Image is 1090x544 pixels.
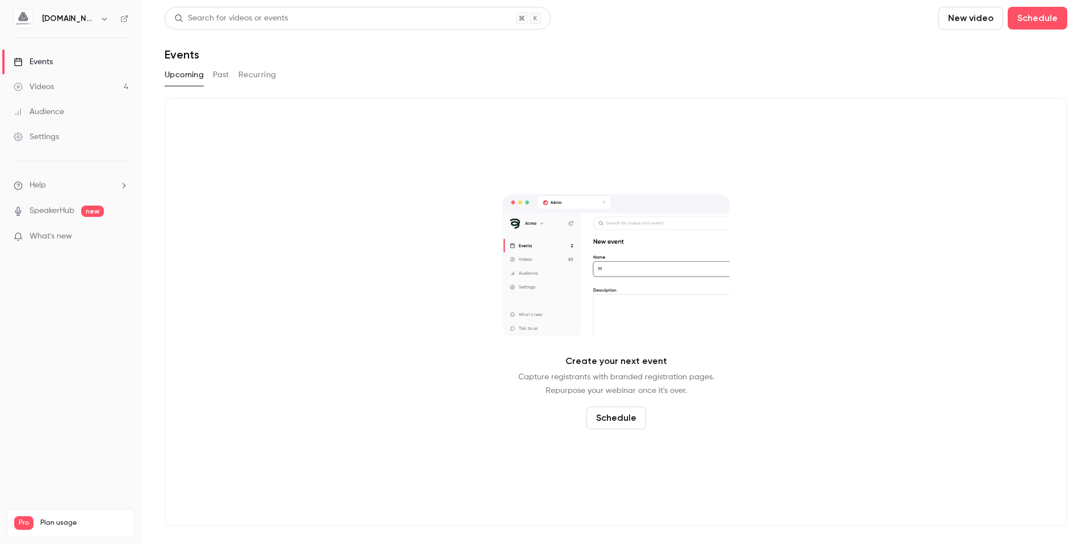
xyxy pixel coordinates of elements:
button: Recurring [238,66,276,84]
div: Videos [14,81,54,93]
button: Upcoming [165,66,204,84]
span: new [81,206,104,217]
span: Plan usage [40,518,128,528]
button: Past [213,66,229,84]
h6: [DOMAIN_NAME] [42,13,95,24]
span: What's new [30,231,72,242]
img: aigmented.io [14,10,32,28]
h1: Events [165,48,199,61]
li: help-dropdown-opener [14,179,128,191]
p: Create your next event [565,354,667,368]
button: Schedule [1008,7,1067,30]
span: Pro [14,516,33,530]
div: Events [14,56,53,68]
div: Search for videos or events [174,12,288,24]
button: New video [938,7,1003,30]
p: Capture registrants with branded registration pages. Repurpose your webinar once it's over. [518,370,714,397]
span: Help [30,179,46,191]
div: Settings [14,131,59,143]
button: Schedule [586,407,646,429]
a: SpeakerHub [30,205,74,217]
div: Audience [14,106,64,118]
